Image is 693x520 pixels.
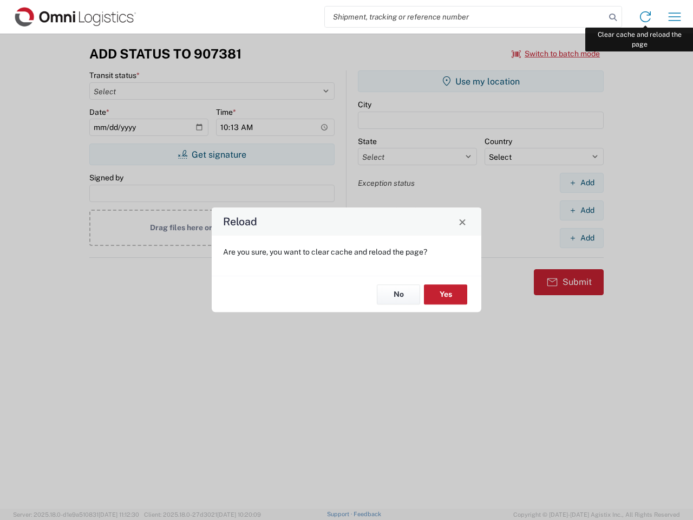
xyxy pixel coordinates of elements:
p: Are you sure, you want to clear cache and reload the page? [223,247,470,257]
h4: Reload [223,214,257,230]
input: Shipment, tracking or reference number [325,6,605,27]
button: Yes [424,284,467,304]
button: Close [455,214,470,229]
button: No [377,284,420,304]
